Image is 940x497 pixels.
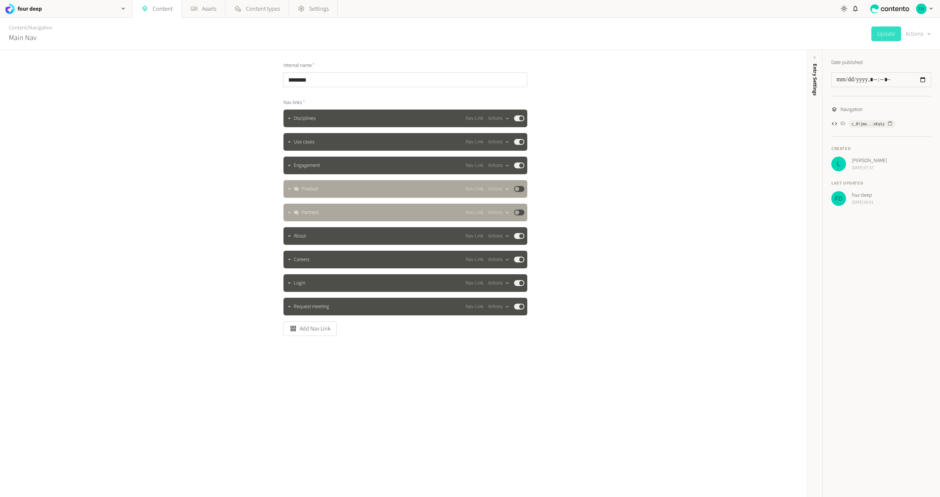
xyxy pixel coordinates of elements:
[916,4,926,14] img: four deep
[246,4,280,13] span: Content types
[283,62,315,69] span: Internal name
[4,4,15,14] img: four deep
[9,32,37,43] h2: Main Nav
[488,161,510,170] button: Actions
[466,185,484,193] span: Nav Link
[488,185,510,193] button: Actions
[905,26,931,41] button: Actions
[488,279,510,287] button: Actions
[466,303,484,311] span: Nav Link
[831,157,846,171] img: Luke
[294,162,320,169] span: Engagement
[840,120,846,128] span: ID:
[294,303,329,311] span: Request meeting
[852,121,885,127] span: c_01jme...eKqty
[466,162,484,169] span: Nav Link
[488,137,510,146] button: Actions
[831,191,846,206] img: four deep
[466,115,484,122] span: Nav Link
[302,209,319,217] span: Partners
[488,208,510,217] button: Actions
[488,255,510,264] button: Actions
[18,4,42,13] h2: four deep
[283,99,305,107] span: Nav links
[29,24,53,32] a: Navigation
[294,138,315,146] span: Use cases
[294,279,305,287] span: Login
[849,120,896,128] button: c_01jme...eKqty
[294,256,310,264] span: Careers
[840,106,863,114] span: Navigation
[852,157,887,165] span: [PERSON_NAME]
[831,146,931,152] h4: Created
[27,24,29,32] span: /
[852,165,887,171] span: [DATE] 07:37
[466,209,484,217] span: Nav Link
[852,199,874,206] span: [DATE] 08:01
[466,279,484,287] span: Nav Link
[294,232,306,240] span: About
[831,59,863,67] label: Date published
[9,24,27,32] a: Content
[852,192,874,199] span: four deep
[283,321,337,336] button: Add Nav Link
[466,232,484,240] span: Nav Link
[466,256,484,264] span: Nav Link
[488,232,510,240] button: Actions
[488,114,510,123] button: Actions
[302,185,318,193] span: Product
[488,302,510,311] button: Actions
[811,64,819,96] span: Entry Settings
[831,180,931,187] h4: Last updated
[309,4,329,13] span: Settings
[871,26,901,41] button: Update
[466,138,484,146] span: Nav Link
[294,115,316,122] span: Disciplines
